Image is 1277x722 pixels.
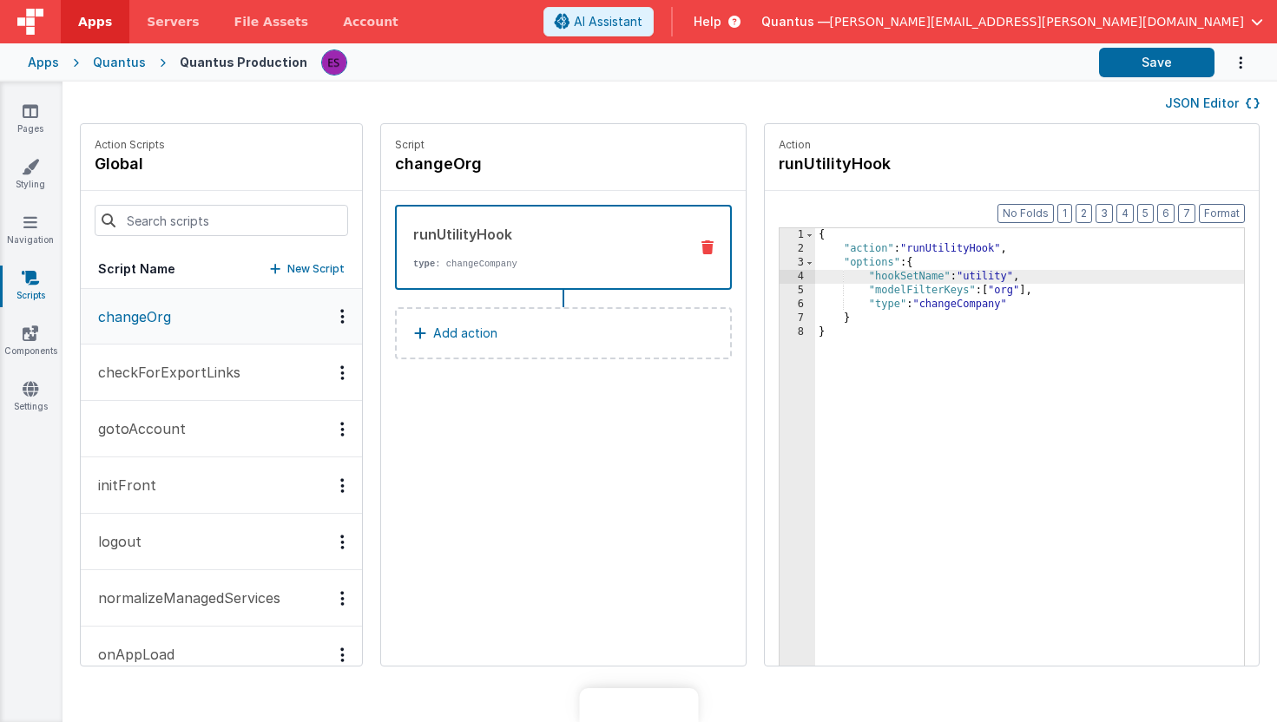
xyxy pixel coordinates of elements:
h4: global [95,152,165,176]
div: 4 [780,270,815,284]
div: 2 [780,242,815,256]
button: 2 [1076,204,1092,223]
div: Options [330,309,355,324]
div: Apps [28,54,59,71]
button: Add action [395,307,732,359]
button: 5 [1137,204,1154,223]
h5: Script Name [98,260,175,278]
span: Quantus — [761,13,830,30]
button: 6 [1157,204,1175,223]
div: 6 [780,298,815,312]
button: JSON Editor [1165,95,1260,112]
img: 2445f8d87038429357ee99e9bdfcd63a [322,50,346,75]
button: 3 [1096,204,1113,223]
span: AI Assistant [574,13,642,30]
div: 8 [780,325,815,339]
span: Servers [147,13,199,30]
div: 3 [780,256,815,270]
button: New Script [270,260,345,278]
button: logout [81,514,362,570]
div: 1 [780,228,815,242]
button: No Folds [997,204,1054,223]
span: Help [694,13,721,30]
p: Action Scripts [95,138,165,152]
p: onAppLoad [88,644,174,665]
div: Quantus Production [180,54,307,71]
span: Apps [78,13,112,30]
button: 4 [1116,204,1134,223]
p: Action [779,138,1245,152]
h4: runUtilityHook [779,152,1039,176]
button: Format [1199,204,1245,223]
p: checkForExportLinks [88,362,240,383]
strong: type [413,259,435,269]
span: [PERSON_NAME][EMAIL_ADDRESS][PERSON_NAME][DOMAIN_NAME] [830,13,1244,30]
button: onAppLoad [81,627,362,683]
p: : changeCompany [413,257,675,271]
button: Save [1099,48,1214,77]
button: gotoAccount [81,401,362,457]
button: changeOrg [81,289,362,345]
button: normalizeManagedServices [81,570,362,627]
div: Options [330,647,355,662]
p: normalizeManagedServices [88,587,280,608]
button: 7 [1178,204,1195,223]
button: 1 [1057,204,1072,223]
div: Options [330,365,355,380]
button: checkForExportLinks [81,345,362,401]
button: Options [1214,45,1249,81]
div: Options [330,478,355,493]
input: Search scripts [95,205,348,236]
p: New Script [287,260,345,278]
button: Quantus — [PERSON_NAME][EMAIL_ADDRESS][PERSON_NAME][DOMAIN_NAME] [761,13,1263,30]
div: Quantus [93,54,146,71]
div: Options [330,422,355,436]
div: Options [330,591,355,606]
p: initFront [88,475,156,496]
p: Script [395,138,732,152]
button: AI Assistant [543,7,654,36]
div: runUtilityHook [413,224,675,245]
p: Add action [433,323,497,344]
p: gotoAccount [88,418,186,439]
button: initFront [81,457,362,514]
div: Options [330,535,355,549]
h4: changeOrg [395,152,655,176]
span: File Assets [234,13,309,30]
div: 7 [780,312,815,325]
p: logout [88,531,142,552]
div: 5 [780,284,815,298]
p: changeOrg [88,306,171,327]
